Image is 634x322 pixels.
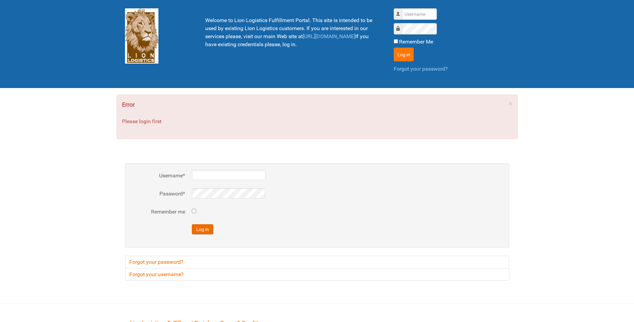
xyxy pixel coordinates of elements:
label: Remember Me [399,38,433,46]
p: Please login first [122,117,512,126]
button: Log in [192,224,213,234]
label: Remember me [132,208,185,216]
input: Username [402,8,437,20]
a: [URL][DOMAIN_NAME] [303,33,355,39]
a: Forgot your username? [125,268,509,281]
p: Welcome to Lion Logistics Fulfillment Portal. This site is intended to be used by existing Lion L... [205,16,377,49]
label: Username [400,10,401,11]
label: Username [132,172,185,180]
img: Lion Logistics [125,8,158,64]
a: Forgot your password? [125,256,509,268]
a: × [509,100,512,107]
a: Lion Logistics [125,32,158,39]
h4: Error [122,100,512,109]
label: Password [132,190,185,198]
a: Forgot your password? [394,66,448,72]
button: Log in [394,48,414,62]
